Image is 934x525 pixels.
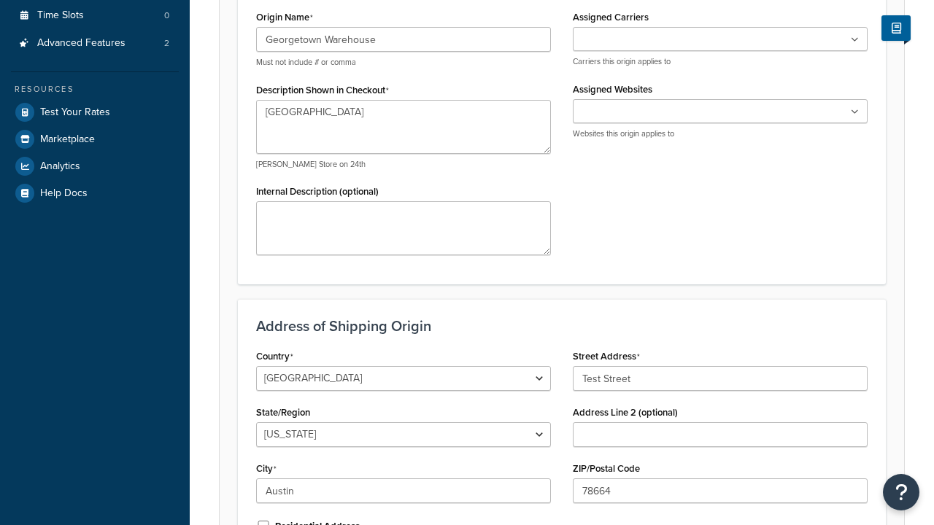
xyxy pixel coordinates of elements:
[883,474,919,510] button: Open Resource Center
[11,2,179,29] li: Time Slots
[256,318,868,334] h3: Address of Shipping Origin
[573,463,640,474] label: ZIP/Postal Code
[256,407,310,418] label: State/Region
[40,160,80,173] span: Analytics
[573,84,652,95] label: Assigned Websites
[40,106,110,119] span: Test Your Rates
[573,128,868,139] p: Websites this origin applies to
[11,83,179,96] div: Resources
[11,153,179,179] a: Analytics
[256,463,277,475] label: City
[40,187,88,200] span: Help Docs
[40,133,95,146] span: Marketplace
[164,37,169,50] span: 2
[256,351,293,362] label: Country
[256,159,551,170] p: [PERSON_NAME] Store on 24th
[256,186,379,197] label: Internal Description (optional)
[37,9,84,22] span: Time Slots
[256,57,551,68] p: Must not include # or comma
[37,37,126,50] span: Advanced Features
[11,126,179,152] a: Marketplace
[11,2,179,29] a: Time Slots0
[256,85,389,96] label: Description Shown in Checkout
[256,100,551,154] textarea: [GEOGRAPHIC_DATA]
[164,9,169,22] span: 0
[881,15,911,41] button: Show Help Docs
[11,30,179,57] li: Advanced Features
[573,56,868,67] p: Carriers this origin applies to
[11,30,179,57] a: Advanced Features2
[11,180,179,206] a: Help Docs
[573,407,678,418] label: Address Line 2 (optional)
[256,12,313,23] label: Origin Name
[11,99,179,125] a: Test Your Rates
[573,12,649,23] label: Assigned Carriers
[573,351,640,362] label: Street Address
